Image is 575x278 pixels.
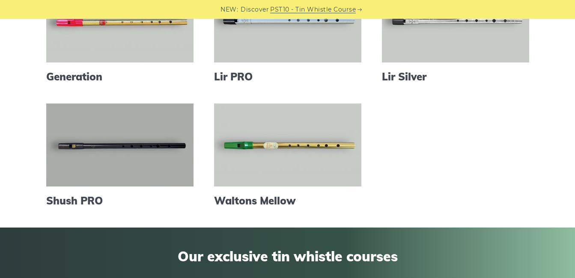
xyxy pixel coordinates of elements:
a: Lir Silver [382,71,529,83]
a: Shush PRO [46,195,194,207]
a: Lir PRO [214,71,361,83]
span: Discover [241,5,269,15]
span: Our exclusive tin whistle courses [46,248,529,264]
a: PST10 - Tin Whistle Course [270,5,356,15]
span: NEW: [220,5,238,15]
a: Generation [46,71,194,83]
a: Waltons Mellow [214,195,361,207]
